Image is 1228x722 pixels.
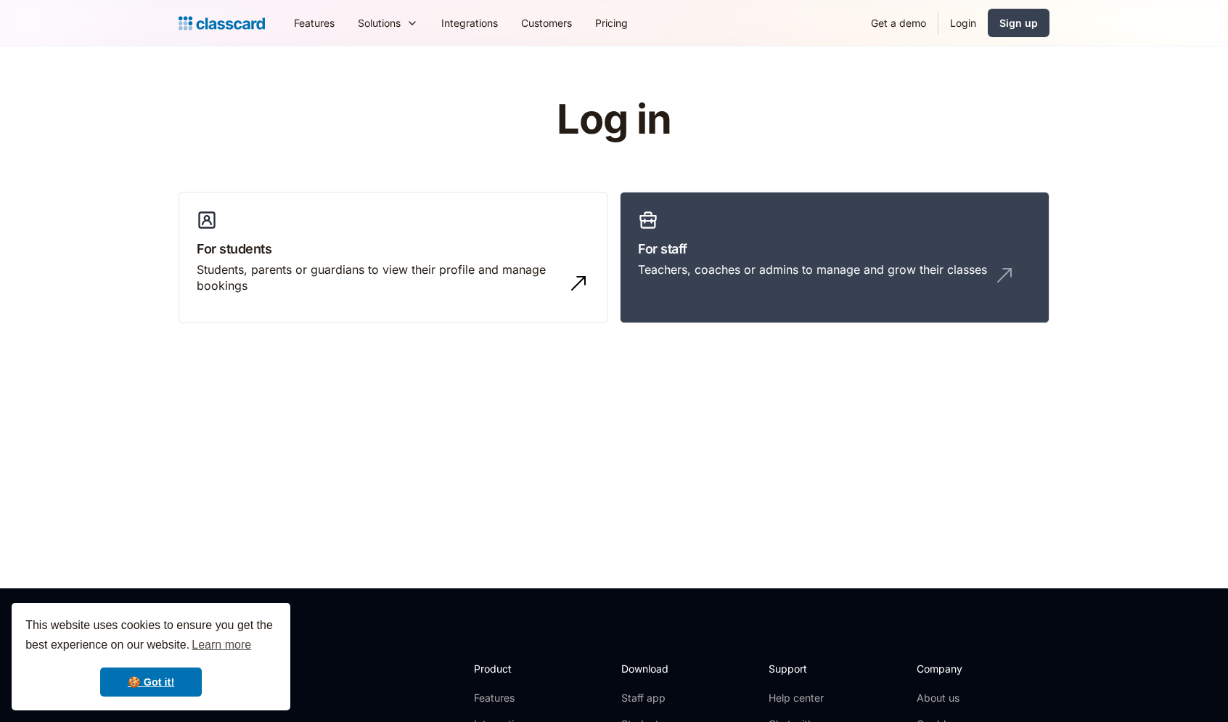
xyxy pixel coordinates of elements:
div: Students, parents or guardians to view their profile and manage bookings [197,261,561,294]
div: Solutions [358,15,401,31]
a: Get a demo [859,7,938,39]
h2: Company [917,661,1013,676]
a: Features [474,691,552,705]
a: Features [282,7,346,39]
div: Sign up [999,15,1038,31]
a: For staffTeachers, coaches or admins to manage and grow their classes [620,192,1049,324]
a: dismiss cookie message [100,668,202,697]
h2: Support [769,661,827,676]
h3: For staff [638,239,1031,259]
h2: Download [621,661,681,676]
h1: Log in [384,97,845,142]
a: Integrations [430,7,509,39]
a: Help center [769,691,827,705]
span: This website uses cookies to ensure you get the best experience on our website. [25,617,277,656]
a: learn more about cookies [189,634,253,656]
h3: For students [197,239,590,259]
a: Logo [179,13,265,33]
a: Customers [509,7,584,39]
a: Staff app [621,691,681,705]
a: Sign up [988,9,1049,37]
a: About us [917,691,1013,705]
a: Login [938,7,988,39]
a: Pricing [584,7,639,39]
div: Solutions [346,7,430,39]
h2: Product [474,661,552,676]
a: For studentsStudents, parents or guardians to view their profile and manage bookings [179,192,608,324]
div: cookieconsent [12,603,290,710]
div: Teachers, coaches or admins to manage and grow their classes [638,261,987,277]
